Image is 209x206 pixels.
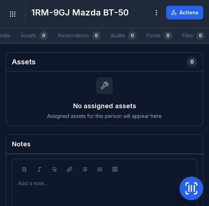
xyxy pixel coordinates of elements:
[39,31,48,40] div: 0
[47,113,162,120] span: Assigned assets for this person will appear here
[92,31,101,40] div: 0
[17,28,52,44] a: Assets0
[6,7,19,21] button: Toggle navigation
[31,7,129,18] h1: 1RM-9GJ Mazda BT-50
[196,31,205,40] div: 0
[106,28,141,44] a: Audits0
[73,101,136,111] h3: No assigned assets
[54,28,105,44] a: Reservations0
[142,28,177,44] a: Forms0
[12,139,31,149] h3: Notes
[166,6,203,19] button: Actions
[128,31,137,40] div: 0
[12,57,36,67] h2: Assets
[178,28,209,44] a: Files0
[187,57,197,67] div: 0
[164,31,172,40] div: 0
